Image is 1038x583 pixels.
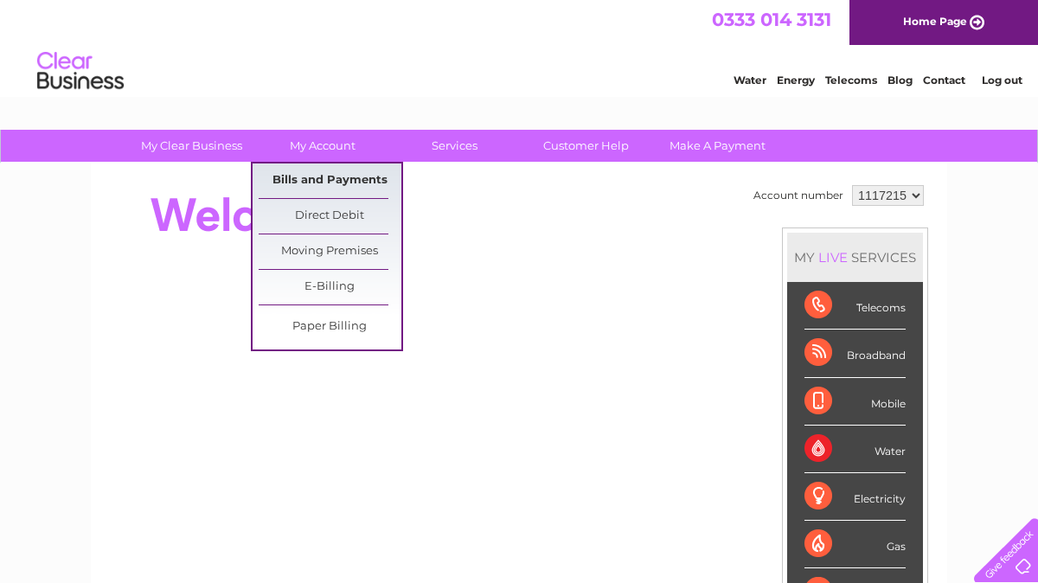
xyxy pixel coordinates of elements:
[804,282,906,330] div: Telecoms
[804,473,906,521] div: Electricity
[515,130,657,162] a: Customer Help
[777,74,815,86] a: Energy
[804,426,906,473] div: Water
[120,130,263,162] a: My Clear Business
[646,130,789,162] a: Make A Payment
[712,9,831,30] a: 0333 014 3131
[804,521,906,568] div: Gas
[112,10,929,84] div: Clear Business is a trading name of Verastar Limited (registered in [GEOGRAPHIC_DATA] No. 3667643...
[825,74,877,86] a: Telecoms
[887,74,913,86] a: Blog
[259,270,401,304] a: E-Billing
[252,130,394,162] a: My Account
[804,378,906,426] div: Mobile
[804,330,906,377] div: Broadband
[815,249,851,266] div: LIVE
[787,233,923,282] div: MY SERVICES
[259,163,401,198] a: Bills and Payments
[259,310,401,344] a: Paper Billing
[749,181,848,210] td: Account number
[383,130,526,162] a: Services
[36,45,125,98] img: logo.png
[259,199,401,234] a: Direct Debit
[259,234,401,269] a: Moving Premises
[982,74,1022,86] a: Log out
[923,74,965,86] a: Contact
[734,74,766,86] a: Water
